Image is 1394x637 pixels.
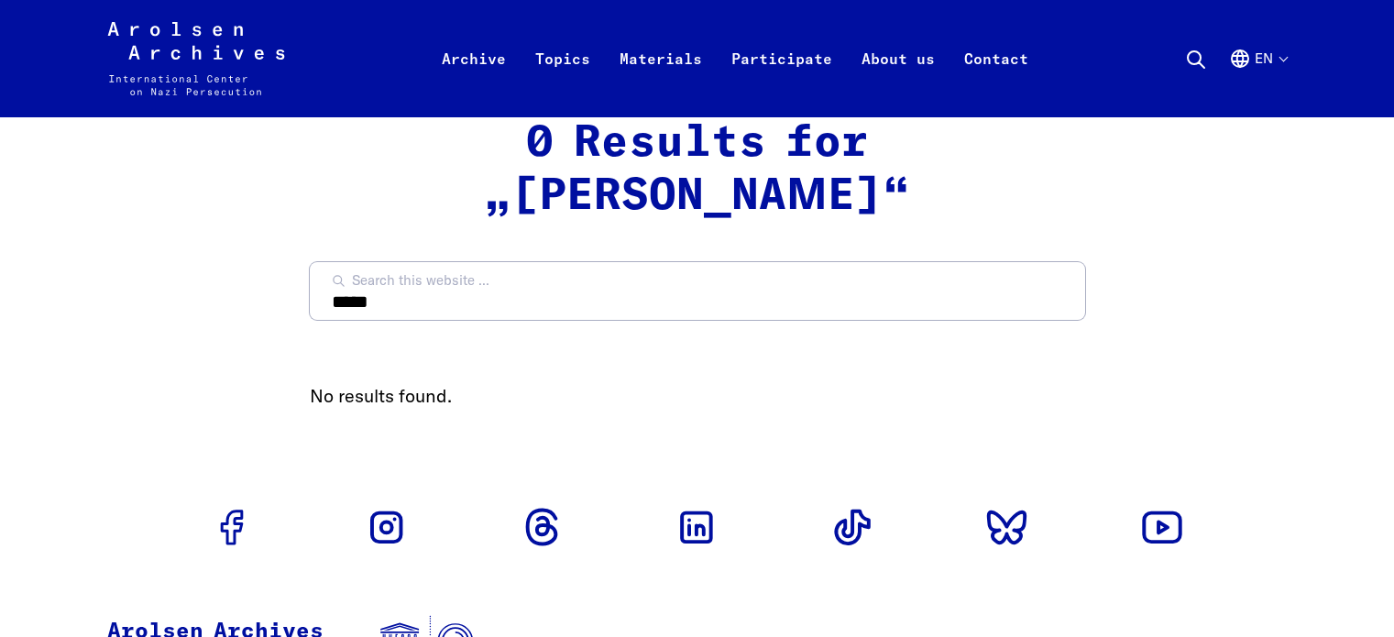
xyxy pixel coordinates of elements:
a: Topics [521,44,605,117]
a: Participate [717,44,847,117]
a: Go to Instagram profile [357,498,416,556]
a: Archive [427,44,521,117]
button: English, language selection [1229,48,1287,114]
a: Contact [949,44,1043,117]
a: Materials [605,44,717,117]
a: Go to Linkedin profile [667,498,726,556]
a: Go to Bluesky profile [978,498,1037,556]
p: No results found. [310,382,1085,410]
h2: 0 Results for „[PERSON_NAME]“ [310,117,1085,223]
a: Go to Facebook profile [203,498,261,556]
a: Go to Youtube profile [1133,498,1191,556]
a: About us [847,44,949,117]
nav: Primary [427,22,1043,95]
a: Go to Tiktok profile [823,498,882,556]
a: Go to Threads profile [512,498,571,556]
